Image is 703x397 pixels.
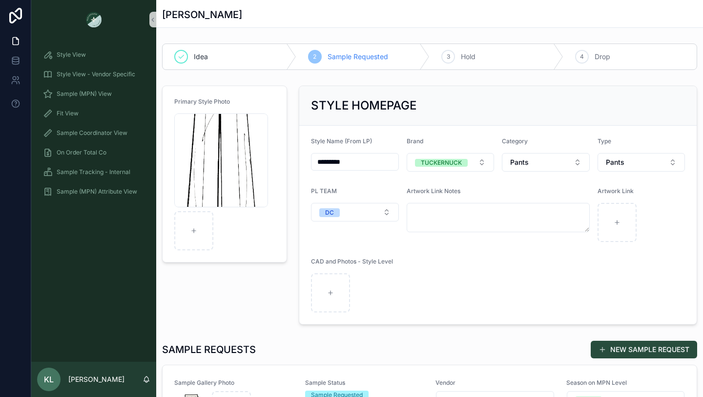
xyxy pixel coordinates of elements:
[328,52,388,62] span: Sample Requested
[305,379,424,387] span: Sample Status
[57,110,79,117] span: Fit View
[325,208,334,217] div: DC
[44,374,54,385] span: KL
[311,258,393,265] span: CAD and Photos - Style Level
[598,153,685,172] button: Select Button
[57,90,112,98] span: Sample (MPN) View
[580,53,584,61] span: 4
[37,124,150,142] a: Sample Coordinator View
[57,129,127,137] span: Sample Coordinator View
[407,137,423,145] span: Brand
[37,85,150,103] a: Sample (MPN) View
[502,137,528,145] span: Category
[162,8,242,22] h1: [PERSON_NAME]
[566,379,685,387] span: Season on MPN Level
[37,144,150,161] a: On Order Total Co
[447,53,450,61] span: 3
[311,98,416,113] h2: STYLE HOMEPAGE
[435,379,555,387] span: Vendor
[421,159,462,167] div: TUCKERNUCK
[174,379,293,387] span: Sample Gallery Photo
[57,51,86,59] span: Style View
[313,53,316,61] span: 2
[502,153,590,172] button: Select Button
[311,203,399,221] button: Select Button
[407,153,495,172] button: Select Button
[311,187,337,195] span: PL TEAM
[510,157,529,167] span: Pants
[37,163,150,181] a: Sample Tracking - Internal
[461,52,476,62] span: Hold
[174,98,230,105] span: Primary Style Photo
[606,157,624,167] span: Pants
[37,183,150,200] a: Sample (MPN) Attribute View
[37,46,150,64] a: Style View
[57,188,137,196] span: Sample (MPN) Attribute View
[37,105,150,122] a: Fit View
[68,375,124,384] p: [PERSON_NAME]
[591,341,697,358] button: NEW SAMPLE REQUEST
[31,39,156,213] div: scrollable content
[595,52,610,62] span: Drop
[598,137,611,145] span: Type
[598,187,634,195] span: Artwork Link
[311,137,372,145] span: Style Name (From LP)
[407,187,460,195] span: Artwork Link Notes
[194,52,208,62] span: Idea
[57,70,135,78] span: Style View - Vendor Specific
[37,66,150,83] a: Style View - Vendor Specific
[162,343,256,356] h1: SAMPLE REQUESTS
[57,149,106,156] span: On Order Total Co
[57,168,130,176] span: Sample Tracking - Internal
[86,12,102,27] img: App logo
